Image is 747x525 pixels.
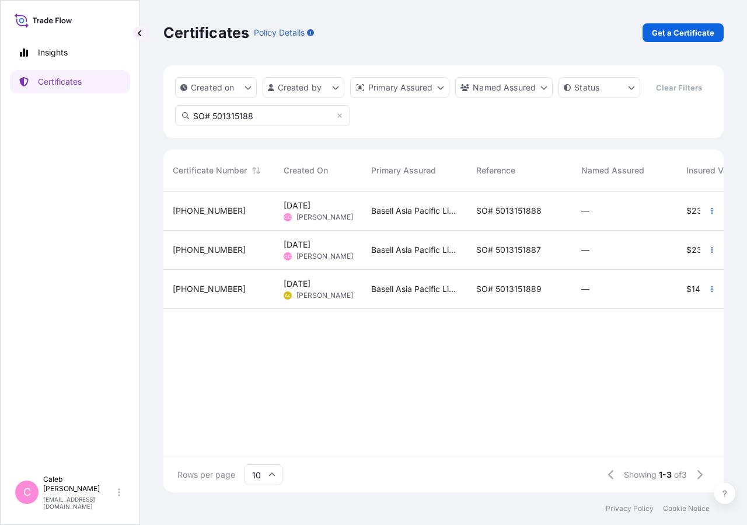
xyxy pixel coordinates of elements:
[686,285,692,293] span: $
[38,47,68,58] p: Insights
[163,23,249,42] p: Certificates
[368,82,432,93] p: Primary Assured
[473,82,536,93] p: Named Assured
[476,165,515,176] span: Reference
[177,469,235,481] span: Rows per page
[659,469,672,481] span: 1-3
[674,469,687,481] span: of 3
[284,200,310,211] span: [DATE]
[652,27,714,39] p: Get a Certificate
[692,207,707,215] span: 237
[646,78,711,97] button: Clear Filters
[476,205,542,217] span: SO# 5013151888
[285,290,291,301] span: AL
[371,244,458,256] span: Basell Asia Pacific Limited
[175,77,257,98] button: createdOn Filter options
[23,486,31,498] span: C
[263,77,344,98] button: createdBy Filter options
[191,82,235,93] p: Created on
[476,244,541,256] span: SO# 5013151887
[173,244,246,256] span: [PHONE_NUMBER]
[254,27,305,39] p: Policy Details
[284,165,328,176] span: Created On
[686,207,692,215] span: $
[476,283,542,295] span: SO# 5013151889
[173,283,246,295] span: [PHONE_NUMBER]
[296,291,353,300] span: [PERSON_NAME]
[581,205,589,217] span: —
[581,244,589,256] span: —
[284,211,291,223] span: CC
[643,23,724,42] a: Get a Certificate
[43,475,116,493] p: Caleb [PERSON_NAME]
[371,205,458,217] span: Basell Asia Pacific Limited
[10,41,130,64] a: Insights
[692,246,707,254] span: 237
[606,504,654,513] a: Privacy Policy
[574,82,599,93] p: Status
[350,77,449,98] button: distributor Filter options
[581,165,644,176] span: Named Assured
[38,76,82,88] p: Certificates
[686,246,692,254] span: $
[663,504,710,513] a: Cookie Notice
[249,164,263,178] button: Sort
[284,278,310,290] span: [DATE]
[371,283,458,295] span: Basell Asia Pacific Limited
[686,165,739,176] span: Insured Value
[558,77,640,98] button: certificateStatus Filter options
[175,105,350,126] input: Search Certificate or Reference...
[455,77,553,98] button: cargoOwner Filter options
[173,165,247,176] span: Certificate Number
[173,205,246,217] span: [PHONE_NUMBER]
[296,252,353,261] span: [PERSON_NAME]
[296,213,353,222] span: [PERSON_NAME]
[43,496,116,510] p: [EMAIL_ADDRESS][DOMAIN_NAME]
[278,82,322,93] p: Created by
[581,283,589,295] span: —
[624,469,657,481] span: Showing
[284,239,310,251] span: [DATE]
[692,285,705,293] span: 145
[371,165,436,176] span: Primary Assured
[656,82,702,93] p: Clear Filters
[284,251,291,262] span: CC
[10,70,130,93] a: Certificates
